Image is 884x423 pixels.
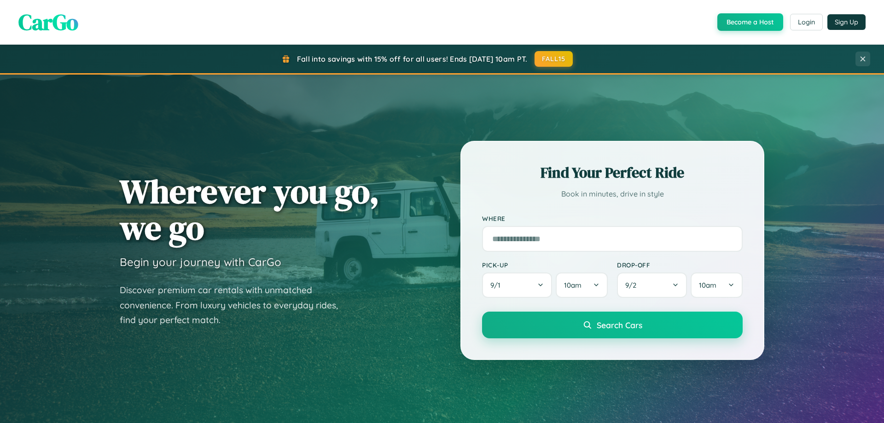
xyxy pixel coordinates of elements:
[699,281,716,290] span: 10am
[482,261,608,269] label: Pick-up
[691,272,743,298] button: 10am
[482,187,743,201] p: Book in minutes, drive in style
[490,281,505,290] span: 9 / 1
[482,162,743,183] h2: Find Your Perfect Ride
[625,281,641,290] span: 9 / 2
[790,14,823,30] button: Login
[827,14,866,30] button: Sign Up
[120,173,379,246] h1: Wherever you go, we go
[120,255,281,269] h3: Begin your journey with CarGo
[535,51,573,67] button: FALL15
[482,272,552,298] button: 9/1
[617,261,743,269] label: Drop-off
[120,283,350,328] p: Discover premium car rentals with unmatched convenience. From luxury vehicles to everyday rides, ...
[297,54,528,64] span: Fall into savings with 15% off for all users! Ends [DATE] 10am PT.
[617,272,687,298] button: 9/2
[717,13,783,31] button: Become a Host
[564,281,582,290] span: 10am
[556,272,608,298] button: 10am
[18,7,78,37] span: CarGo
[597,320,642,330] span: Search Cars
[482,214,743,222] label: Where
[482,312,743,338] button: Search Cars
